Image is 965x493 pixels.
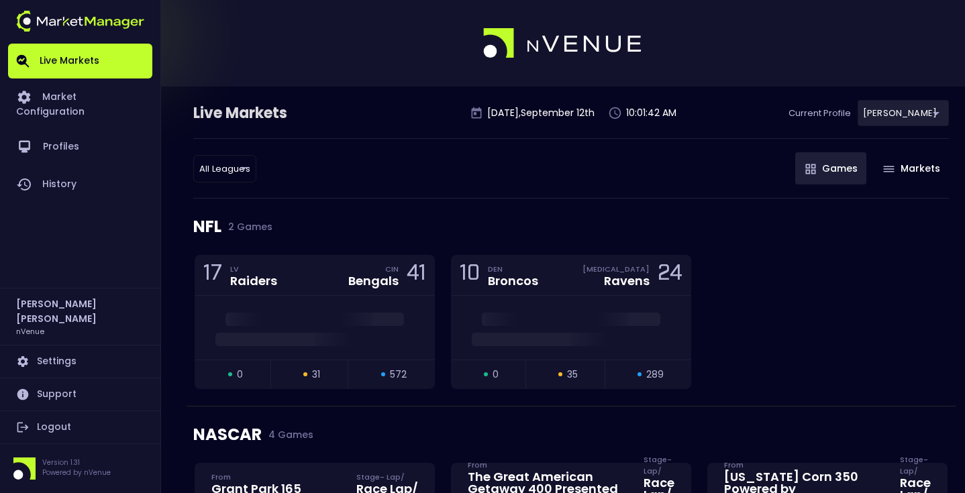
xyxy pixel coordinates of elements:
[193,103,357,124] div: Live Markets
[644,465,674,476] div: Stage - Lap /
[16,296,144,326] h2: [PERSON_NAME] [PERSON_NAME]
[8,128,152,166] a: Profiles
[16,326,44,336] h3: nVenue
[626,106,676,120] p: 10:01:42 AM
[230,275,277,287] div: Raiders
[483,28,643,59] img: logo
[8,345,152,378] a: Settings
[193,199,949,255] div: NFL
[230,264,277,274] div: LV
[858,100,949,126] div: [PERSON_NAME]
[900,465,931,476] div: Stage - Lap /
[8,44,152,78] a: Live Markets
[407,263,426,288] div: 41
[582,264,650,274] div: [MEDICAL_DATA]
[262,429,313,440] span: 4 Games
[646,368,664,382] span: 289
[348,275,399,287] div: Bengals
[42,457,111,468] p: Version 1.31
[8,378,152,410] a: Support
[203,263,222,288] div: 17
[16,11,144,32] img: logo
[468,459,627,470] div: From
[604,275,650,287] div: Ravens
[8,166,152,203] a: History
[724,459,884,470] div: From
[193,155,256,182] div: [PERSON_NAME]
[658,263,682,288] div: 24
[8,78,152,128] a: Market Configuration
[883,166,895,172] img: gameIcon
[385,264,399,274] div: CIN
[390,368,407,382] span: 572
[42,468,111,478] p: Powered by nVenue
[493,368,499,382] span: 0
[488,264,538,274] div: DEN
[312,368,320,382] span: 31
[193,406,949,463] div: NASCAR
[211,472,301,482] div: From
[356,472,418,482] div: Stage - Lap /
[487,106,595,120] p: [DATE] , September 12 th
[8,411,152,443] a: Logout
[221,221,272,232] span: 2 Games
[237,368,243,382] span: 0
[460,263,480,288] div: 10
[795,152,866,184] button: Games
[488,275,538,287] div: Broncos
[8,457,152,480] div: Version 1.31Powered by nVenue
[789,107,851,120] p: Current Profile
[567,368,578,382] span: 35
[805,164,816,174] img: gameIcon
[873,152,949,184] button: Markets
